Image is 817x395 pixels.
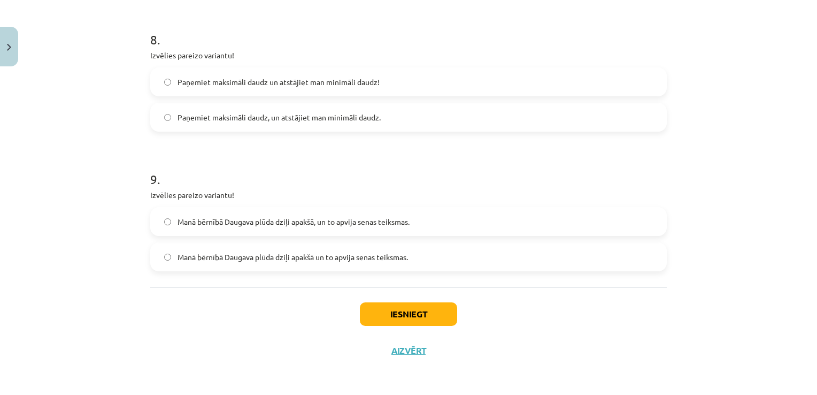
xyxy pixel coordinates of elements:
span: Paņemiet maksimāli daudz, un atstājiet man minimāli daudz. [178,112,381,123]
p: Izvēlies pareizo variantu! [150,50,667,61]
input: Manā bērnībā Daugava plūda dziļi apakšā un to apvija senas teiksmas. [164,254,171,261]
input: Paņemiet maksimāli daudz un atstājiet man minimāli daudz! [164,79,171,86]
input: Paņemiet maksimāli daudz, un atstājiet man minimāli daudz. [164,114,171,121]
h1: 9 . [150,153,667,186]
img: icon-close-lesson-0947bae3869378f0d4975bcd49f059093ad1ed9edebbc8119c70593378902aed.svg [7,44,11,51]
h1: 8 . [150,13,667,47]
span: Manā bērnībā Daugava plūda dziļi apakšā, un to apvija senas teiksmas. [178,216,410,227]
input: Manā bērnībā Daugava plūda dziļi apakšā, un to apvija senas teiksmas. [164,218,171,225]
span: Manā bērnībā Daugava plūda dziļi apakšā un to apvija senas teiksmas. [178,252,408,263]
button: Aizvērt [388,345,429,356]
p: Izvēlies pareizo variantu! [150,189,667,201]
button: Iesniegt [360,302,457,326]
span: Paņemiet maksimāli daudz un atstājiet man minimāli daudz! [178,77,380,88]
